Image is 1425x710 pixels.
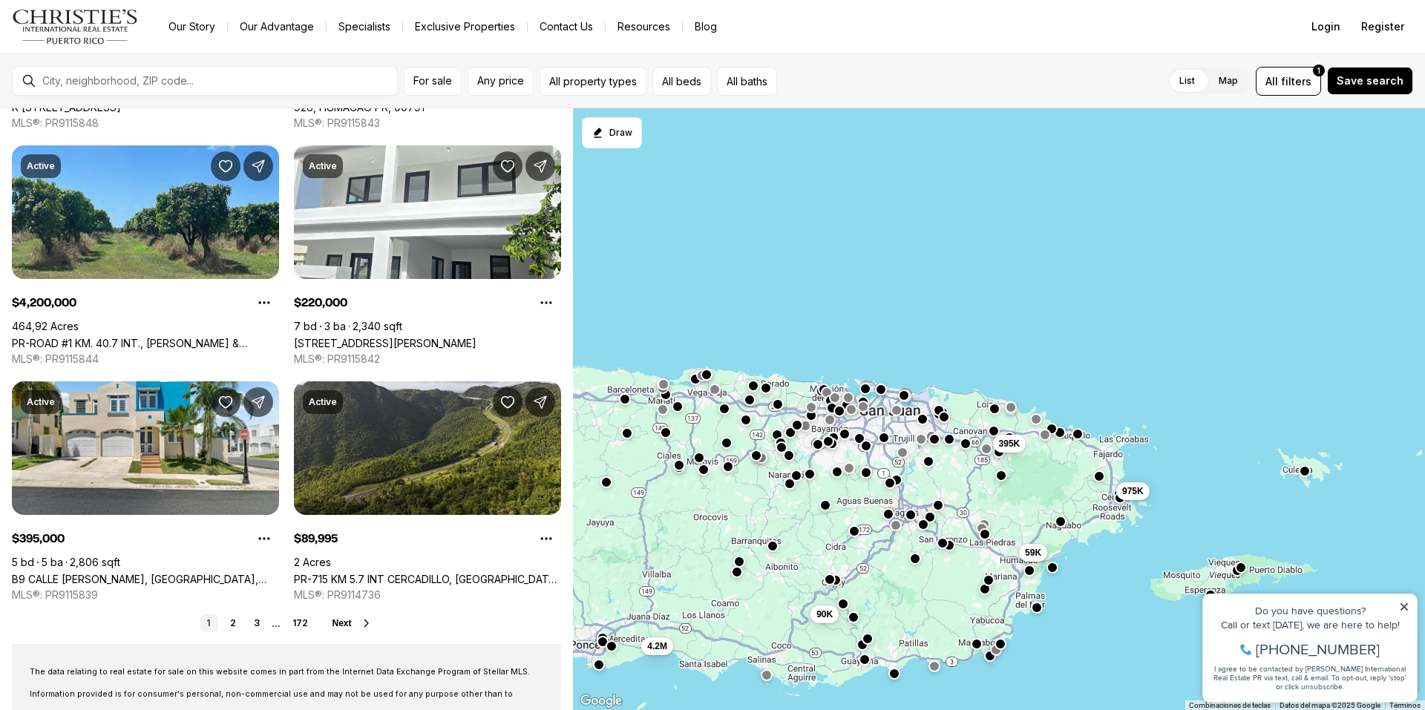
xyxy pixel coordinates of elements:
span: 59K [1025,547,1041,559]
a: Resources [606,16,682,37]
p: Active [27,396,55,408]
a: Specialists [327,16,402,37]
p: Active [27,160,55,172]
button: Start drawing [582,117,642,148]
button: Save Property: PR-715 KM 5.7 INT CERCADILLO [493,387,522,417]
a: 2 [224,614,242,632]
span: 1 [1317,65,1320,76]
a: K-8 TERRACE ST., GARDEN HILLS, GUAYNABO PR, 00966 [12,101,121,114]
a: 926, HUMACAO PR, 00791 [294,101,425,114]
button: Share Property [525,151,555,181]
label: List [1167,68,1207,94]
p: Active [309,396,337,408]
button: Any price [468,67,534,96]
button: All beds [652,67,711,96]
p: Active [309,160,337,172]
button: Property options [249,288,279,318]
div: Call or text [DATE], we are here to help! [16,47,214,58]
button: Property options [531,524,561,553]
button: Save Property: 3 BELLEVUE [493,151,522,181]
button: Share Property [243,151,273,181]
button: Register [1352,12,1413,42]
span: Any price [477,75,524,87]
button: 90K [810,605,839,623]
a: Our Story [157,16,227,37]
button: Save search [1327,67,1413,95]
button: 4.2M [641,637,673,655]
button: 59K [1019,544,1047,562]
button: 395K [993,435,1026,453]
span: 975K [1122,485,1144,497]
button: Share Property [525,387,555,417]
button: 975K [1116,482,1150,500]
span: All [1265,73,1278,89]
img: logo [12,9,139,45]
button: All baths [717,67,777,96]
a: Exclusive Properties [403,16,527,37]
button: Save Property: B9 CALLE GRANITO [211,387,240,417]
span: filters [1281,73,1311,89]
button: Share Property [243,387,273,417]
span: Next [332,618,351,628]
a: PR-715 KM 5.7 INT CERCADILLO, CAYEY PR, 00736 [294,573,561,585]
button: All property types [540,67,646,96]
label: Map [1207,68,1250,94]
button: Allfilters1 [1256,67,1321,96]
a: 172 [286,614,314,632]
span: Save search [1337,75,1403,87]
button: Next [332,617,372,629]
a: B9 CALLE GRANITO, RIO GRANDE PR, 00745 [12,573,279,585]
li: ... [272,618,281,629]
span: Login [1311,21,1340,33]
button: Property options [531,288,561,318]
span: Register [1361,21,1404,33]
a: Blog [683,16,729,37]
div: Do you have questions? [16,33,214,44]
span: [PHONE_NUMBER] [61,70,185,85]
a: PR-ROAD #1 KM. 40.7 INT., CINTRONA & SABANA WARD, JUANA DIAZ PR, 00795 [12,337,279,349]
a: Our Advantage [228,16,326,37]
a: 3 BELLEVUE, SAN JUAN PR, 00901 [294,337,476,349]
button: For sale [404,67,462,96]
span: 4.2M [647,640,667,652]
button: Contact Us [528,16,605,37]
span: For sale [413,75,452,87]
span: I agree to be contacted by [PERSON_NAME] International Real Estate PR via text, call & email. To ... [19,91,212,119]
button: Property options [249,524,279,553]
a: 1 [200,614,218,632]
button: Save Property: PR-ROAD #1 KM. 40.7 INT., CINTRONA & SABANA WARD [211,151,240,181]
nav: Pagination [200,614,314,632]
button: Login [1303,12,1349,42]
a: 3 [248,614,266,632]
span: 395K [999,438,1021,450]
span: 90K [816,608,833,620]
